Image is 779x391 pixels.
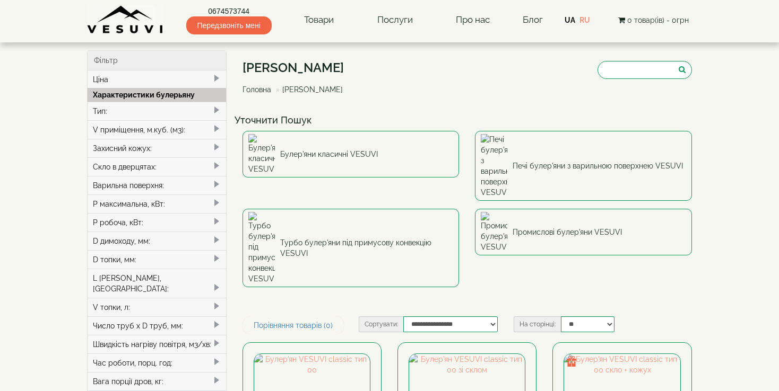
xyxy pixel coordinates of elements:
[243,316,344,334] a: Порівняння товарів (0)
[627,16,689,24] span: 0 товар(ів) - 0грн
[88,139,226,157] div: Захисний кожух:
[88,102,226,120] div: Тип:
[88,298,226,316] div: V топки, л:
[88,213,226,232] div: P робоча, кВт:
[475,209,692,255] a: Промислові булер'яни VESUVI Промислові булер'яни VESUVI
[88,70,226,88] div: Ціна
[243,131,460,177] a: Булер'яни класичні VESUVI Булер'яни класичні VESUVI
[481,212,507,252] img: Промислові булер'яни VESUVI
[88,88,226,102] div: Характеристики булерьяну
[243,85,271,94] a: Головна
[88,51,226,70] div: Фільтр
[88,232,226,250] div: D димоходу, мм:
[273,84,343,95] li: [PERSON_NAME]
[445,8,500,32] a: Про нас
[243,209,460,287] a: Турбо булер'яни під примусову конвекцію VESUVI Турбо булер'яни під примусову конвекцію VESUVI
[566,356,577,367] img: gift
[523,14,543,25] a: Блог
[359,316,403,332] label: Сортувати:
[88,335,226,353] div: Швидкість нагріву повітря, м3/хв:
[293,8,344,32] a: Товари
[243,61,351,75] h1: [PERSON_NAME]
[88,353,226,372] div: Час роботи, порц. год:
[87,5,164,34] img: Завод VESUVI
[248,134,275,174] img: Булер'яни класичні VESUVI
[367,8,423,32] a: Послуги
[615,14,692,26] button: 0 товар(ів) - 0грн
[88,157,226,176] div: Скло в дверцятах:
[514,316,561,332] label: На сторінці:
[481,134,507,198] img: Печі булер'яни з варильною поверхнею VESUVI
[248,212,275,284] img: Турбо булер'яни під примусову конвекцію VESUVI
[579,16,590,24] a: RU
[88,176,226,194] div: Варильна поверхня:
[88,194,226,213] div: P максимальна, кВт:
[186,6,272,16] a: 0674573744
[235,115,700,126] h4: Уточнити Пошук
[88,269,226,298] div: L [PERSON_NAME], [GEOGRAPHIC_DATA]:
[186,16,272,34] span: Передзвоніть мені
[565,16,575,24] a: UA
[88,120,226,139] div: V приміщення, м.куб. (м3):
[88,372,226,390] div: Вага порції дров, кг:
[88,316,226,335] div: Число труб x D труб, мм:
[475,131,692,201] a: Печі булер'яни з варильною поверхнею VESUVI Печі булер'яни з варильною поверхнею VESUVI
[88,250,226,269] div: D топки, мм:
